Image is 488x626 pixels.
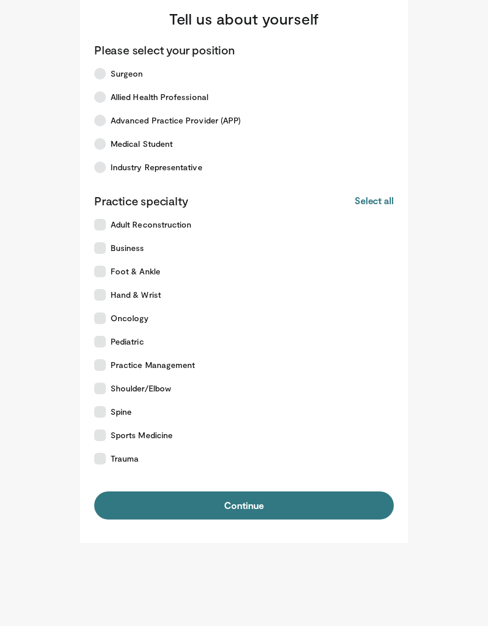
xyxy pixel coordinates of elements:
span: Adult Reconstruction [111,219,191,231]
p: Practice specialty [94,193,188,208]
span: Industry Representative [111,161,202,173]
span: Hand & Wrist [111,289,161,301]
span: Trauma [111,453,139,465]
span: Practice Management [111,359,195,371]
span: Surgeon [111,68,143,80]
span: Shoulder/Elbow [111,383,171,394]
span: Advanced Practice Provider (APP) [111,115,240,126]
h3: Tell us about yourself [94,9,394,28]
span: Spine [111,406,132,418]
span: Oncology [111,312,149,324]
span: Medical Student [111,138,173,150]
span: Foot & Ankle [111,266,160,277]
button: Continue [94,491,394,520]
p: Please select your position [94,42,235,57]
button: Select all [355,194,394,207]
span: Sports Medicine [111,429,173,441]
span: Business [111,242,145,254]
span: Pediatric [111,336,144,348]
span: Allied Health Professional [111,91,208,103]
